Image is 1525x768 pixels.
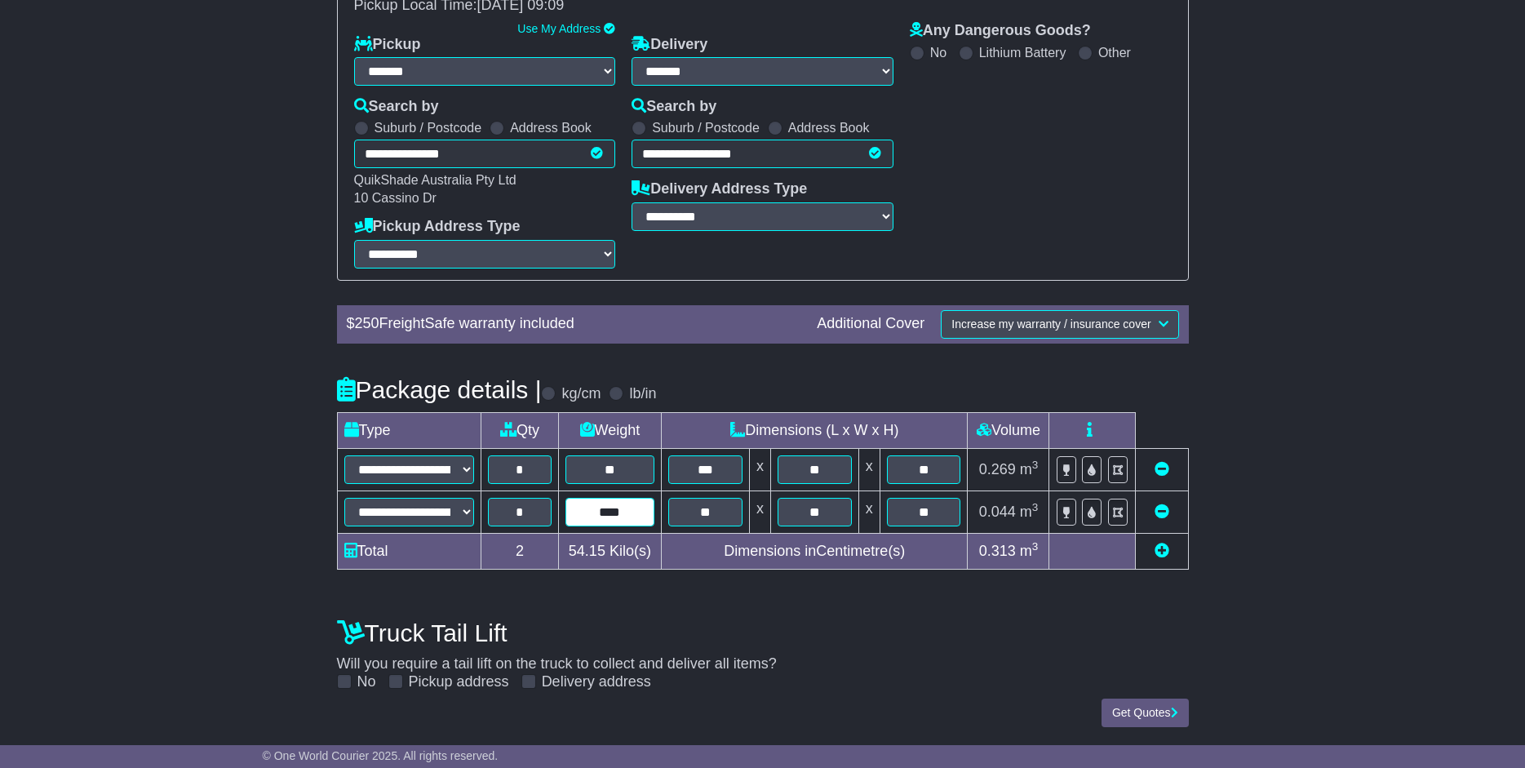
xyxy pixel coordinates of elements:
a: Add new item [1155,543,1169,559]
button: Increase my warranty / insurance cover [941,310,1178,339]
span: QuikShade Australia Pty Ltd [354,173,516,187]
td: Total [337,533,481,569]
td: Volume [968,412,1049,448]
label: Pickup address [409,673,509,691]
label: Pickup [354,36,421,54]
div: Will you require a tail lift on the truck to collect and deliver all items? [329,611,1197,691]
label: Other [1098,45,1131,60]
h4: Truck Tail Lift [337,619,1189,646]
td: x [858,491,880,533]
label: lb/in [629,385,656,403]
sup: 3 [1032,540,1039,553]
label: Delivery address [542,673,651,691]
span: 250 [355,315,379,331]
td: x [749,491,770,533]
td: Qty [481,412,558,448]
div: $ FreightSafe warranty included [339,315,809,333]
span: m [1020,543,1039,559]
label: Any Dangerous Goods? [910,22,1091,40]
label: No [357,673,376,691]
label: Address Book [788,120,870,135]
span: 54.15 [569,543,605,559]
label: kg/cm [561,385,601,403]
label: Delivery [632,36,707,54]
h4: Package details | [337,376,542,403]
td: Dimensions (L x W x H) [662,412,968,448]
span: 0.044 [979,504,1016,520]
label: Suburb / Postcode [652,120,760,135]
span: 0.269 [979,461,1016,477]
td: Type [337,412,481,448]
button: Get Quotes [1102,699,1189,727]
label: No [930,45,946,60]
label: Suburb / Postcode [375,120,482,135]
a: Remove this item [1155,504,1169,520]
label: Pickup Address Type [354,218,521,236]
sup: 3 [1032,459,1039,471]
td: x [858,448,880,491]
sup: 3 [1032,501,1039,513]
span: Increase my warranty / insurance cover [951,317,1150,331]
label: Delivery Address Type [632,180,807,198]
label: Search by [632,98,716,116]
span: m [1020,461,1039,477]
td: Kilo(s) [558,533,662,569]
label: Lithium Battery [979,45,1066,60]
label: Search by [354,98,439,116]
span: m [1020,504,1039,520]
td: 2 [481,533,558,569]
div: Additional Cover [809,315,933,333]
td: Dimensions in Centimetre(s) [662,533,968,569]
td: Weight [558,412,662,448]
span: 10 Cassino Dr [354,191,437,205]
a: Remove this item [1155,461,1169,477]
label: Address Book [510,120,592,135]
span: © One World Courier 2025. All rights reserved. [263,749,499,762]
span: 0.313 [979,543,1016,559]
a: Use My Address [517,22,601,35]
td: x [749,448,770,491]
